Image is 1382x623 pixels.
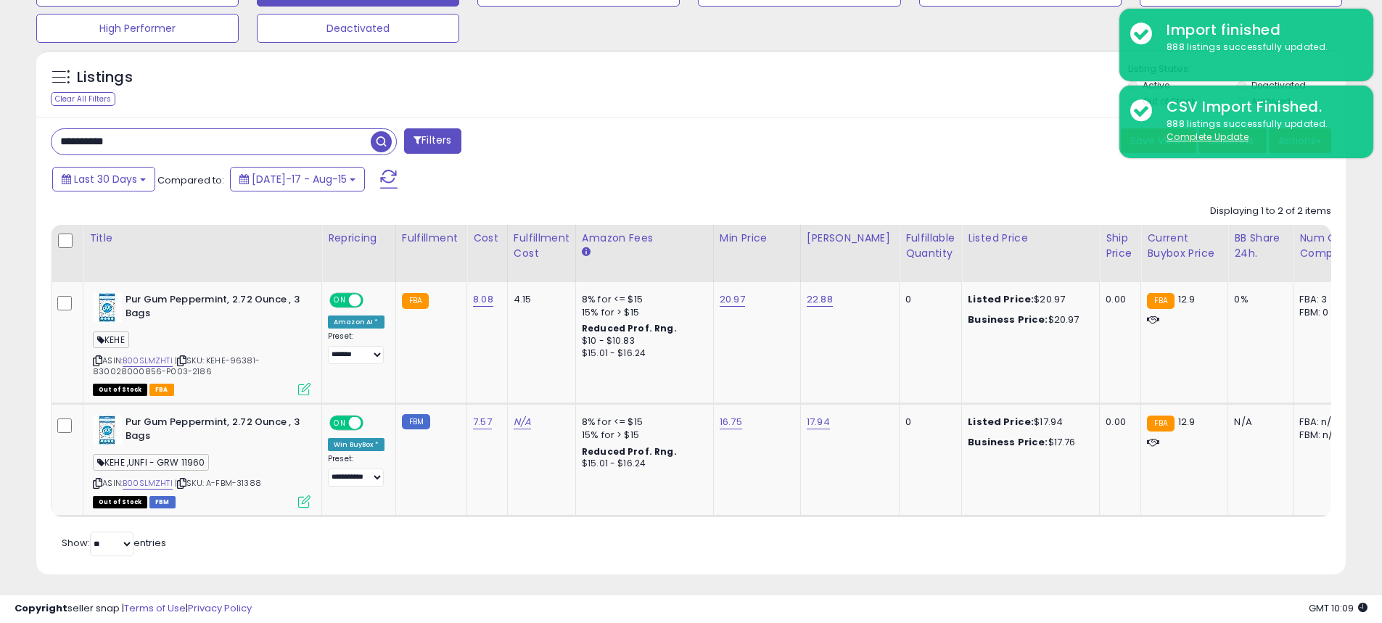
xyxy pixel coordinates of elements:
b: Reduced Prof. Rng. [582,445,677,458]
div: Title [89,231,316,246]
div: ASIN: [93,293,310,394]
div: 888 listings successfully updated. [1156,41,1362,54]
span: 12.9 [1178,415,1196,429]
div: FBM: 0 [1299,306,1347,319]
div: Num of Comp. [1299,231,1352,261]
div: N/A [1234,416,1282,429]
div: CSV Import Finished. [1156,96,1362,117]
div: $10 - $10.83 [582,335,702,347]
div: 888 listings successfully updated. [1156,117,1362,144]
button: [DATE]-17 - Aug-15 [230,167,365,191]
span: Show: entries [62,536,166,550]
div: FBA: n/a [1299,416,1347,429]
div: $15.01 - $16.24 [582,347,702,360]
div: 0% [1234,293,1282,306]
div: Current Buybox Price [1147,231,1222,261]
span: All listings that are currently out of stock and unavailable for purchase on Amazon [93,384,147,396]
div: 4.15 [514,293,564,306]
h5: Listings [77,67,133,88]
div: $17.94 [968,416,1088,429]
div: Fulfillment Cost [514,231,569,261]
b: Listed Price: [968,292,1034,306]
div: Import finished [1156,20,1362,41]
div: ASIN: [93,416,310,506]
div: Ship Price [1106,231,1135,261]
span: ON [331,294,349,307]
a: B00SLMZHTI [123,355,173,367]
span: Last 30 Days [74,172,137,186]
div: BB Share 24h. [1234,231,1287,261]
a: 16.75 [720,415,742,429]
small: FBM [402,414,430,429]
div: 0 [905,416,950,429]
small: FBA [1147,293,1174,309]
div: 8% for <= $15 [582,416,702,429]
span: | SKU: A-FBM-31388 [175,477,261,489]
a: Terms of Use [124,601,186,615]
div: 0 [905,293,950,306]
span: KEHE ,UNFI - GRW 11960 [93,454,209,471]
span: FBA [149,384,174,396]
div: Listed Price [968,231,1093,246]
span: 2025-09-15 10:09 GMT [1309,601,1367,615]
u: Complete Update [1167,131,1249,143]
div: $20.97 [968,293,1088,306]
div: Preset: [328,454,384,487]
div: Fulfillable Quantity [905,231,955,261]
a: Privacy Policy [188,601,252,615]
div: Cost [473,231,501,246]
img: 51pOO7KO-2L._SL40_.jpg [93,416,122,445]
span: Compared to: [157,173,224,187]
button: Last 30 Days [52,167,155,191]
div: $20.97 [968,313,1088,326]
div: Clear All Filters [51,92,115,106]
span: | SKU: KEHE-96381-830028000856-P003-2186 [93,355,260,376]
a: N/A [514,415,531,429]
b: Reduced Prof. Rng. [582,322,677,334]
div: 15% for > $15 [582,429,702,442]
a: 22.88 [807,292,833,307]
div: Amazon AI * [328,315,384,329]
div: FBA: 3 [1299,293,1347,306]
button: Deactivated [257,14,459,43]
a: 7.57 [473,415,492,429]
div: Repricing [328,231,390,246]
span: KEHE [93,331,129,348]
span: OFF [361,417,384,429]
div: seller snap | | [15,602,252,616]
a: 17.94 [807,415,830,429]
a: 20.97 [720,292,745,307]
div: 0.00 [1106,416,1130,429]
div: Preset: [328,331,384,364]
div: [PERSON_NAME] [807,231,893,246]
div: Min Price [720,231,794,246]
b: Listed Price: [968,415,1034,429]
button: Filters [404,128,461,154]
div: Fulfillment [402,231,461,246]
b: Pur Gum Peppermint, 2.72 Ounce , 3 Bags [126,416,302,446]
span: ON [331,417,349,429]
img: 51pOO7KO-2L._SL40_.jpg [93,293,122,322]
span: OFF [361,294,384,307]
span: FBM [149,496,176,508]
div: 15% for > $15 [582,306,702,319]
div: Win BuyBox * [328,438,384,451]
b: Business Price: [968,313,1048,326]
div: $17.76 [968,436,1088,449]
button: High Performer [36,14,239,43]
a: 8.08 [473,292,493,307]
strong: Copyright [15,601,67,615]
b: Business Price: [968,435,1048,449]
b: Pur Gum Peppermint, 2.72 Ounce , 3 Bags [126,293,302,323]
span: [DATE]-17 - Aug-15 [252,172,347,186]
div: 8% for <= $15 [582,293,702,306]
div: $15.01 - $16.24 [582,458,702,470]
span: All listings that are currently out of stock and unavailable for purchase on Amazon [93,496,147,508]
span: 12.9 [1178,292,1196,306]
div: Amazon Fees [582,231,707,246]
small: FBA [1147,416,1174,432]
a: B00SLMZHTI [123,477,173,490]
div: 0.00 [1106,293,1130,306]
small: Amazon Fees. [582,246,591,259]
div: FBM: n/a [1299,429,1347,442]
